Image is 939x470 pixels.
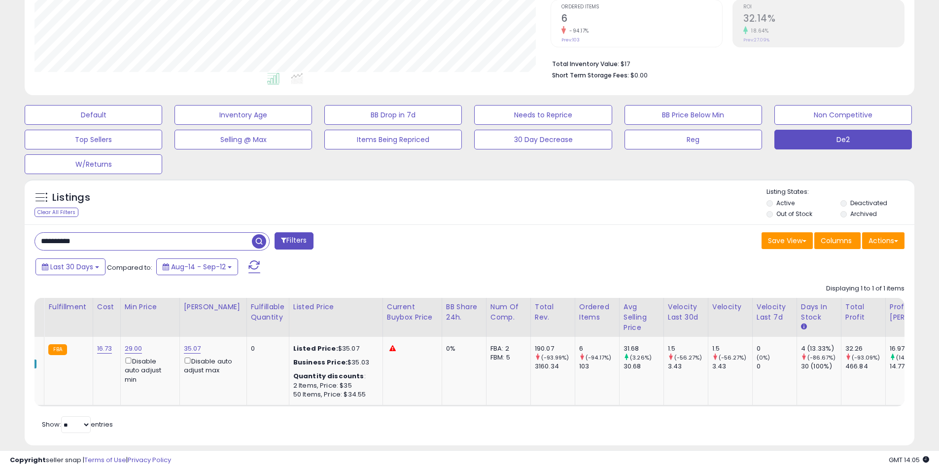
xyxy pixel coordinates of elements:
label: Out of Stock [776,210,812,218]
div: Velocity Last 30d [668,302,704,323]
span: ROI [743,4,904,10]
div: Displaying 1 to 1 of 1 items [826,284,904,293]
small: FBA [48,344,67,355]
small: -94.17% [566,27,589,35]
button: Save View [762,232,813,249]
button: Default [25,105,162,125]
div: 30 (100%) [801,362,841,371]
div: Velocity [712,302,748,312]
span: Ordered Items [561,4,722,10]
div: 32.26 [845,344,885,353]
a: 16.73 [97,344,112,354]
button: Reg [625,130,762,149]
div: Total Profit [845,302,881,323]
small: (3.26%) [630,354,652,362]
div: Clear All Filters [35,208,78,217]
button: Aug-14 - Sep-12 [156,258,238,275]
small: (14.9%) [896,354,916,362]
h5: Listings [52,191,90,205]
button: Top Sellers [25,130,162,149]
div: FBA: 2 [490,344,523,353]
div: $35.03 [293,358,375,367]
div: 1.5 [668,344,708,353]
div: FBM: 5 [490,353,523,362]
div: 2 Items, Price: $35 [293,381,375,390]
div: 0 [251,344,281,353]
a: 35.07 [184,344,201,354]
button: Items Being Repriced [324,130,462,149]
div: Listed Price [293,302,379,312]
button: Needs to Reprice [474,105,612,125]
button: Non Competitive [774,105,912,125]
div: Disable auto adjust min [125,356,172,384]
div: 0% [446,344,479,353]
div: Cost [97,302,116,312]
button: Selling @ Max [174,130,312,149]
button: W/Returns [25,154,162,174]
button: Last 30 Days [35,258,105,275]
b: Listed Price: [293,344,338,353]
h2: 6 [561,13,722,26]
div: Disable auto adjust max [184,356,239,375]
div: Fulfillable Quantity [251,302,285,323]
a: Privacy Policy [128,455,171,465]
div: 3.43 [712,362,752,371]
small: Prev: 103 [561,37,580,43]
small: (-93.09%) [852,354,880,362]
span: Compared to: [107,263,152,272]
a: Terms of Use [84,455,126,465]
div: : [293,372,375,381]
span: 2025-10-13 14:05 GMT [889,455,929,465]
div: 6 [579,344,619,353]
small: Prev: 27.09% [743,37,769,43]
div: 466.84 [845,362,885,371]
div: Total Rev. [535,302,571,323]
div: Min Price [125,302,175,312]
button: De2 [774,130,912,149]
small: Days In Stock. [801,323,807,331]
small: (-56.27%) [719,354,746,362]
div: 31.68 [624,344,663,353]
button: Columns [814,232,861,249]
label: Archived [850,210,877,218]
div: Days In Stock [801,302,837,323]
h2: 32.14% [743,13,904,26]
div: seller snap | | [10,456,171,465]
div: $35.07 [293,344,375,353]
small: (-94.17%) [586,354,611,362]
small: (0%) [757,354,770,362]
span: Columns [821,236,852,246]
b: Short Term Storage Fees: [552,71,629,79]
div: Repricing [2,302,40,312]
div: 1.5 [712,344,752,353]
strong: Copyright [10,455,46,465]
div: 3160.34 [535,362,575,371]
div: 30.68 [624,362,663,371]
div: 0 [757,362,797,371]
small: (-86.67%) [807,354,835,362]
small: (-56.27%) [674,354,702,362]
div: 50 Items, Price: $34.55 [293,390,375,399]
p: Listing States: [766,187,914,197]
div: Num of Comp. [490,302,526,323]
button: 30 Day Decrease [474,130,612,149]
small: (-93.99%) [541,354,569,362]
div: Fulfillment [48,302,88,312]
div: Ordered Items [579,302,615,323]
a: 29.00 [125,344,142,354]
button: BB Drop in 7d [324,105,462,125]
div: 4 (13.33%) [801,344,841,353]
span: Show: entries [42,420,113,429]
small: 18.64% [748,27,768,35]
div: 0 [757,344,797,353]
b: Business Price: [293,358,348,367]
label: Active [776,199,795,207]
label: Deactivated [850,199,887,207]
div: 3.43 [668,362,708,371]
div: Current Buybox Price [387,302,438,323]
div: BB Share 24h. [446,302,482,323]
div: 103 [579,362,619,371]
b: Quantity discounts [293,371,364,381]
div: 190.07 [535,344,575,353]
span: $0.00 [630,71,648,80]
